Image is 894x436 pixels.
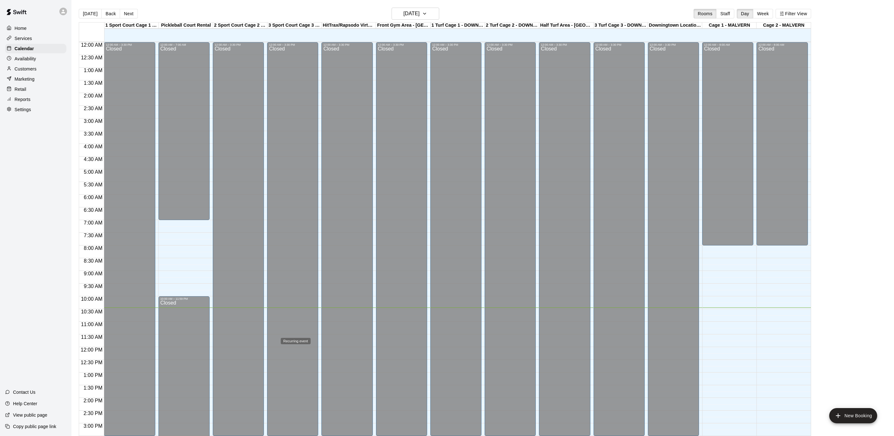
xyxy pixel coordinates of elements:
span: 12:00 AM [79,42,104,48]
p: Availability [15,56,36,62]
p: Help Center [13,400,37,407]
p: Home [15,25,27,31]
div: 12:00 AM – 3:30 PM [432,43,480,46]
a: Services [5,34,66,43]
div: Downingtown Location - OUTDOOR Turf Area [648,23,702,29]
span: 3:30 AM [82,131,104,137]
div: 12:00 AM – 3:30 PM [215,43,262,46]
span: 10:00 AM [79,296,104,302]
div: 2 Sport Court Cage 2 - DOWNINGTOWN [213,23,267,29]
span: 5:00 AM [82,169,104,175]
div: Half Turf Area - [GEOGRAPHIC_DATA] [539,23,594,29]
a: Retail [5,84,66,94]
span: 2:00 AM [82,93,104,98]
p: Customers [15,66,37,72]
span: 6:30 AM [82,207,104,213]
div: 3 Sport Court Cage 3 - DOWNINGTOWN [267,23,322,29]
p: Copy public page link [13,423,56,430]
span: 6:00 AM [82,195,104,200]
span: 1:00 PM [82,372,104,378]
a: Home [5,23,66,33]
a: Marketing [5,74,66,84]
div: Pickleball Court Rental [159,23,213,29]
span: 3:00 AM [82,118,104,124]
button: [DATE] [392,8,439,20]
div: 12:00 AM – 3:30 PM: Closed [594,42,645,436]
div: 12:00 AM – 3:30 PM [269,43,316,46]
p: Retail [15,86,26,92]
span: 10:30 AM [79,309,104,314]
span: 2:30 AM [82,106,104,111]
p: Contact Us [13,389,36,395]
div: HitTrax/Rapsodo Virtual Reality Rental Cage - 16'x35' [322,23,376,29]
p: View public page [13,412,47,418]
span: 1:30 AM [82,80,104,86]
a: Customers [5,64,66,74]
span: 8:00 AM [82,245,104,251]
span: 12:30 AM [79,55,104,60]
span: 12:00 PM [79,347,104,352]
button: Filter View [776,9,811,18]
span: 11:30 AM [79,334,104,340]
span: 7:30 AM [82,233,104,238]
p: Marketing [15,76,35,82]
span: 9:30 AM [82,284,104,289]
p: Services [15,35,32,42]
span: 9:00 AM [82,271,104,276]
p: Reports [15,96,30,103]
div: Recurring event [281,338,311,344]
div: 12:00 AM – 8:00 AM: Closed [756,42,808,245]
div: 1 Sport Court Cage 1 - DOWNINGTOWN [104,23,159,29]
div: 12:00 AM – 3:30 PM: Closed [104,42,155,436]
div: 12:00 AM – 8:00 AM: Closed [702,42,753,245]
div: 3 Turf Cage 3 - DOWNINGTOWN [594,23,648,29]
div: 12:00 AM – 3:30 PM: Closed [485,42,536,436]
p: Calendar [15,45,34,52]
div: Cage 2 - MALVERN [756,23,811,29]
button: Week [753,9,773,18]
span: 4:00 AM [82,144,104,149]
button: Day [737,9,753,18]
button: Rooms [694,9,716,18]
span: 7:00 AM [82,220,104,225]
p: Settings [15,106,31,113]
span: 4:30 AM [82,157,104,162]
div: 12:00 AM – 3:30 PM: Closed [267,42,318,436]
span: 11:00 AM [79,322,104,327]
span: 2:30 PM [82,411,104,416]
a: Reports [5,95,66,104]
h6: [DATE] [403,9,420,18]
div: 12:00 AM – 3:30 PM: Closed [648,42,699,436]
button: Back [101,9,120,18]
span: 1:00 AM [82,68,104,73]
div: 1 Turf Cage 1 - DOWNINGTOWN [431,23,485,29]
div: 12:00 AM – 7:00 AM [160,43,208,46]
span: 12:30 PM [79,360,104,365]
div: Closed [160,46,208,222]
span: 8:30 AM [82,258,104,264]
div: 12:00 AM – 3:30 PM: Closed [376,42,427,436]
div: 12:00 AM – 3:30 PM [595,43,643,46]
div: 12:00 AM – 7:00 AM: Closed [158,42,210,220]
button: [DATE] [79,9,102,18]
div: 12:00 AM – 8:00 AM [758,43,806,46]
div: 12:00 AM – 3:30 PM [378,43,425,46]
div: 12:00 AM – 3:30 PM [487,43,534,46]
a: Availability [5,54,66,64]
div: 12:00 AM – 3:30 PM: Closed [430,42,481,436]
div: Cage 1 - MALVERN [702,23,756,29]
a: Calendar [5,44,66,53]
div: 12:00 AM – 3:30 PM [650,43,697,46]
span: 1:30 PM [82,385,104,391]
button: Next [120,9,138,18]
div: 12:00 AM – 3:30 PM [323,43,371,46]
div: 10:00 AM – 11:59 PM [160,297,208,300]
div: Front Gym Area - [GEOGRAPHIC_DATA] [376,23,430,29]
